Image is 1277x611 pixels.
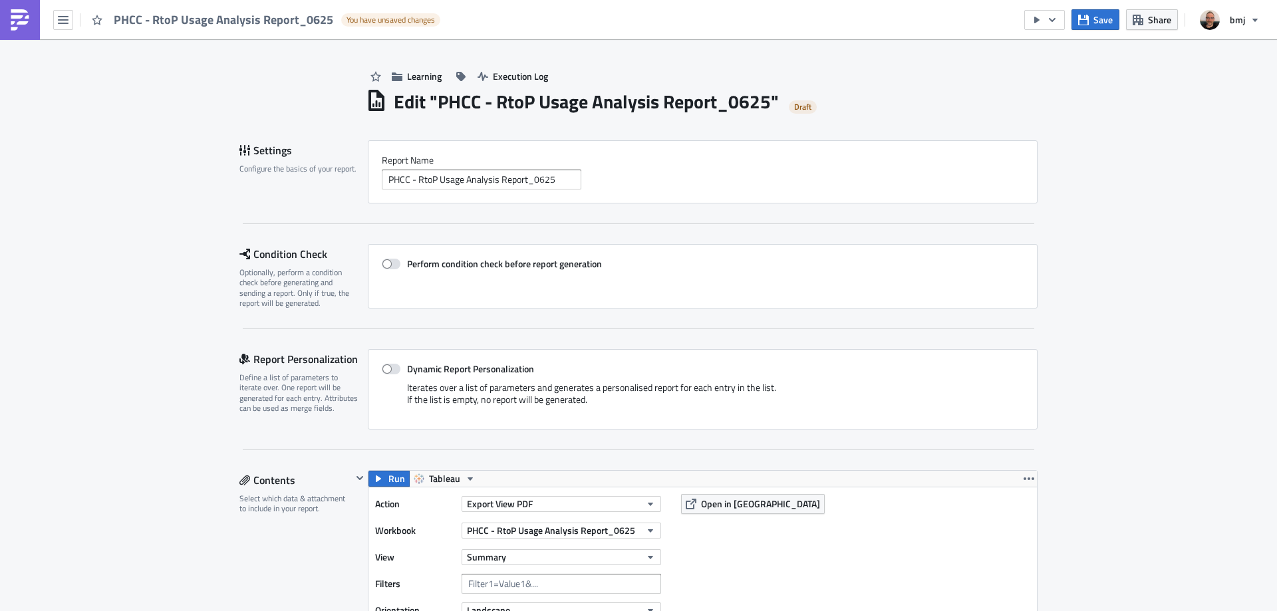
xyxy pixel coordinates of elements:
[239,349,368,369] div: Report Personalization
[1192,5,1267,35] button: bmj
[409,471,480,487] button: Tableau
[467,497,533,511] span: Export View PDF
[375,547,455,567] label: View
[467,550,506,564] span: Summary
[429,471,460,487] span: Tableau
[375,494,455,514] label: Action
[382,154,1024,166] label: Report Nam﻿e
[471,66,555,86] button: Execution Log
[239,244,368,264] div: Condition Check
[375,574,455,594] label: Filters
[388,471,405,487] span: Run
[239,267,359,308] div: Optionally, perform a condition check before generating and sending a report. Only if true, the r...
[347,15,435,25] span: You have unsaved changes
[239,164,359,174] div: Configure the basics of your report.
[239,470,352,490] div: Contents
[407,69,442,83] span: Learning
[9,9,31,31] img: PushMetrics
[239,493,352,514] div: Select which data & attachment to include in your report.
[375,521,455,541] label: Workbook
[407,362,534,376] strong: Dynamic Report Personalization
[1148,13,1171,27] span: Share
[467,523,635,537] span: PHCC - RtoP Usage Analysis Report_0625
[385,66,448,86] button: Learning
[794,102,811,112] span: Draft
[462,574,661,594] input: Filter1=Value1&...
[1093,13,1113,27] span: Save
[681,494,825,514] button: Open in [GEOGRAPHIC_DATA]
[462,496,661,512] button: Export View PDF
[114,12,335,27] span: PHCC - RtoP Usage Analysis Report_0625
[368,471,410,487] button: Run
[1199,9,1221,31] img: Avatar
[462,549,661,565] button: Summary
[701,497,820,511] span: Open in [GEOGRAPHIC_DATA]
[239,372,359,414] div: Define a list of parameters to iterate over. One report will be generated for each entry. Attribu...
[493,69,548,83] span: Execution Log
[382,382,1024,416] div: Iterates over a list of parameters and generates a personalised report for each entry in the list...
[1230,13,1245,27] span: bmj
[462,523,661,539] button: PHCC - RtoP Usage Analysis Report_0625
[1126,9,1178,30] button: Share
[352,470,368,486] button: Hide content
[394,90,779,114] h1: Edit " PHCC - RtoP Usage Analysis Report_0625 "
[407,257,602,271] strong: Perform condition check before report generation
[1071,9,1119,30] button: Save
[1232,566,1264,598] iframe: Intercom live chat
[239,140,368,160] div: Settings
